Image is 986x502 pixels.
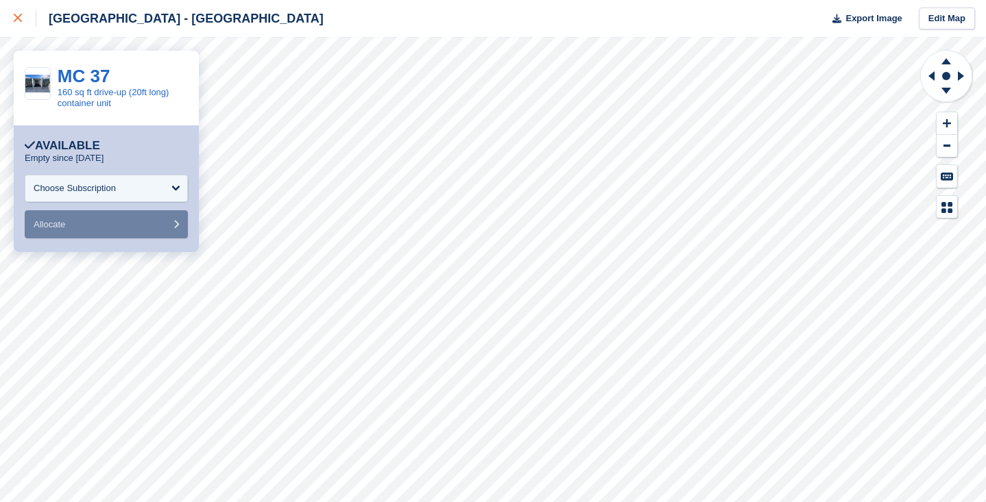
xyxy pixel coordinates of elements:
div: Choose Subscription [34,181,116,195]
a: 160 sq ft drive-up (20ft long) container unit [58,87,169,108]
span: Export Image [845,12,902,25]
div: Available [25,139,100,153]
div: [GEOGRAPHIC_DATA] - [GEOGRAPHIC_DATA] [36,10,324,27]
button: Allocate [25,210,188,238]
button: Export Image [824,8,902,30]
img: IMG_0260.jpeg [25,75,50,93]
button: Keyboard Shortcuts [937,165,957,188]
span: Allocate [34,219,65,229]
a: Edit Map [919,8,975,30]
button: Zoom Out [937,135,957,158]
a: MC 37 [58,66,110,86]
p: Empty since [DATE] [25,153,104,164]
button: Zoom In [937,112,957,135]
button: Map Legend [937,196,957,218]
